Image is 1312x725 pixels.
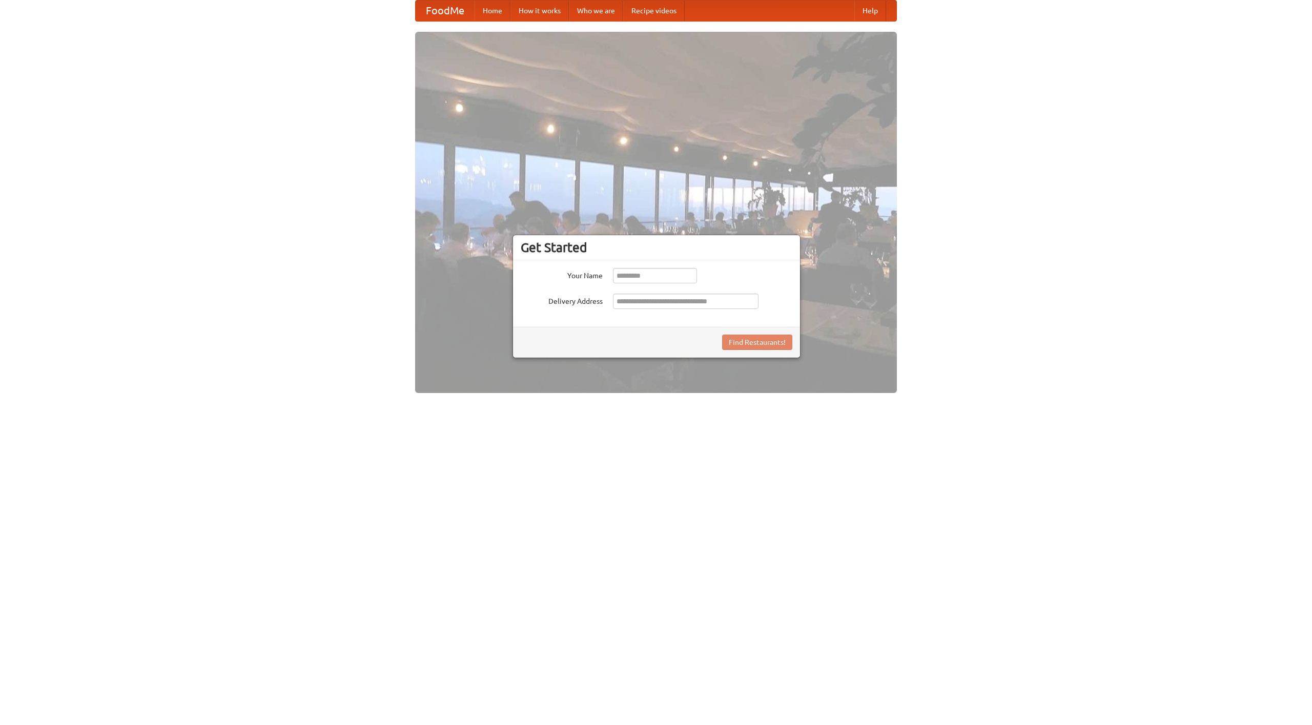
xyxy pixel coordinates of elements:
a: Who we are [569,1,623,21]
label: Delivery Address [521,294,603,306]
label: Your Name [521,268,603,281]
a: Recipe videos [623,1,685,21]
a: How it works [510,1,569,21]
a: Home [475,1,510,21]
button: Find Restaurants! [722,335,792,350]
h3: Get Started [521,240,792,255]
a: Help [854,1,886,21]
a: FoodMe [416,1,475,21]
